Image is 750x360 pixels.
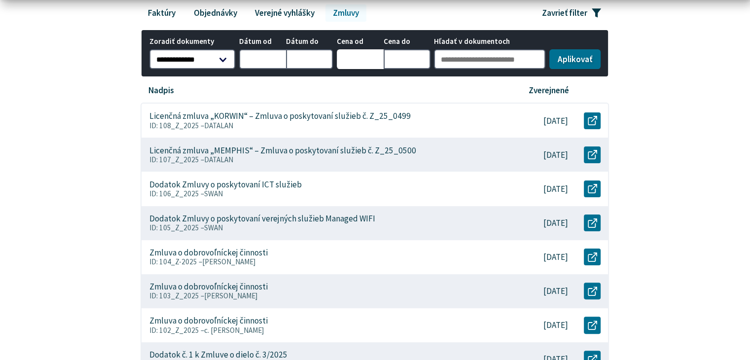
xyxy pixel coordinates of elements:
span: Dátum do [286,37,333,46]
span: SWAN [204,189,223,198]
span: DATALAN [204,121,233,130]
span: [PERSON_NAME] [202,257,256,266]
a: Faktúry [141,4,182,21]
p: ID: 106_Z_2025 – [149,189,498,198]
p: [DATE] [543,150,568,160]
p: Nadpis [148,85,174,96]
p: ID: 105_Z_2025 – [149,223,498,232]
p: ID: 107_Z_2025 – [149,155,498,164]
p: [DATE] [543,116,568,126]
p: Zmluva o dobrovoľníckej činnosti [149,248,268,258]
a: Objednávky [186,4,244,21]
p: Dodatok Zmluvy o poskytovaní verejných služieb Managed WIFI [149,214,375,224]
span: Dátum od [239,37,286,46]
input: Cena do [384,49,430,69]
input: Dátum do [286,49,333,69]
p: [DATE] [543,184,568,194]
span: Zavrieť filter [542,8,587,18]
a: Verejné vyhlášky [248,4,322,21]
p: [DATE] [543,286,568,296]
span: c. [PERSON_NAME] [204,325,264,335]
span: Cena od [337,37,384,46]
p: ID: 108_Z_2025 – [149,121,498,130]
p: [DATE] [543,218,568,228]
button: Zavrieť filter [535,4,609,21]
span: DATALAN [204,155,233,164]
span: Hľadať v dokumentoch [434,37,545,46]
p: [DATE] [543,320,568,330]
p: [DATE] [543,252,568,262]
select: Zoradiť dokumenty [149,49,236,69]
p: Licenčná zmluva „KORWIN“ – Zmluva o poskytovaní služieb č. Z_25_0499 [149,111,411,121]
input: Cena od [337,49,384,69]
a: Zmluvy [325,4,366,21]
p: Zverejnené [529,85,569,96]
p: Dodatok Zmluvy o poskytovaní ICT služieb [149,180,302,190]
button: Aplikovať [549,49,601,69]
span: Zoradiť dokumenty [149,37,236,46]
p: ID: 102_Z_2025 – [149,326,498,335]
p: ID: 104_Z-2025 – [149,257,498,266]
p: Licenčná zmluva „MEMPHIS“ – Zmluva o poskytovaní služieb č. Z_25_0500 [149,145,416,156]
p: Dodatok č. 1 k Zmluve o dielo č. 3/2025 [149,350,287,360]
p: Zmluva o dobrovoľníckej činnosti [149,282,268,292]
input: Hľadať v dokumentoch [434,49,545,69]
span: SWAN [204,223,223,232]
span: [PERSON_NAME] [204,291,258,300]
span: Cena do [384,37,430,46]
p: Zmluva o dobrovoľníckej činnosti [149,316,268,326]
input: Dátum od [239,49,286,69]
p: ID: 103_Z_2025 – [149,291,498,300]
